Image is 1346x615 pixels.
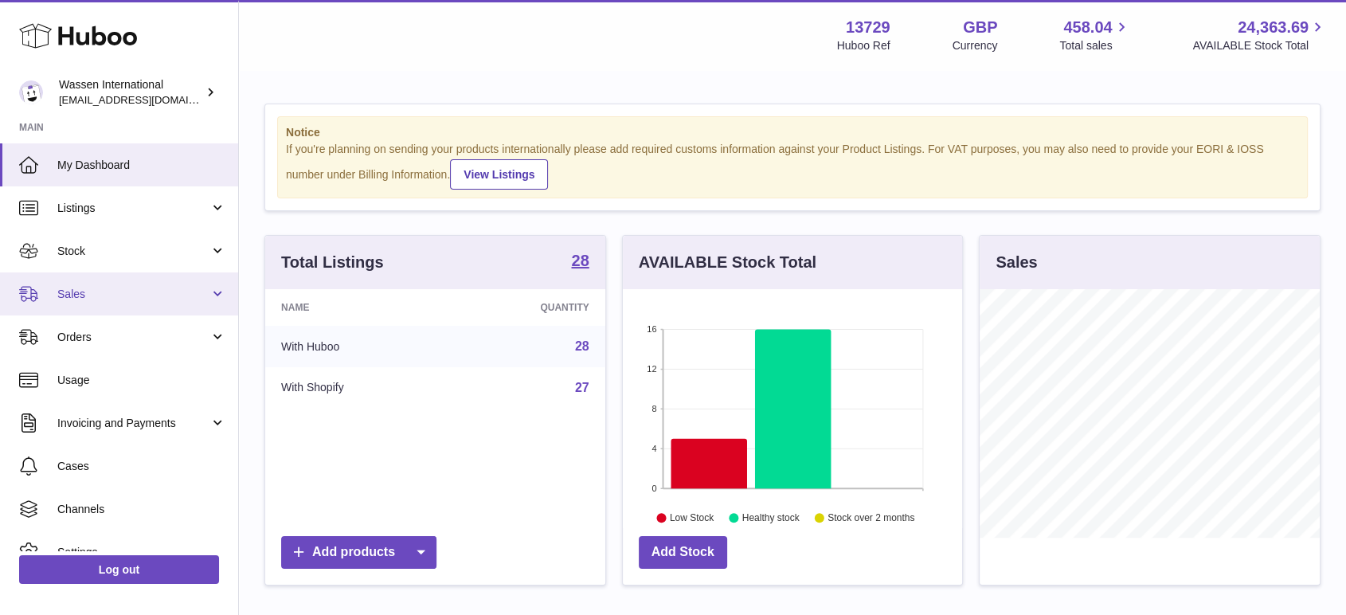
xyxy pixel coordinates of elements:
[639,536,727,569] a: Add Stock
[963,17,997,38] strong: GBP
[265,289,448,326] th: Name
[828,512,914,523] text: Stock over 2 months
[953,38,998,53] div: Currency
[647,364,656,374] text: 12
[639,252,816,273] h3: AVAILABLE Stock Total
[1192,38,1327,53] span: AVAILABLE Stock Total
[651,444,656,453] text: 4
[1063,17,1112,38] span: 458.04
[846,17,890,38] strong: 13729
[19,555,219,584] a: Log out
[57,545,226,560] span: Settings
[450,159,548,190] a: View Listings
[1059,17,1130,53] a: 458.04 Total sales
[996,252,1037,273] h3: Sales
[837,38,890,53] div: Huboo Ref
[575,381,589,394] a: 27
[1238,17,1309,38] span: 24,363.69
[57,459,226,474] span: Cases
[651,404,656,413] text: 8
[571,253,589,272] a: 28
[19,80,43,104] img: gemma.moses@wassen.com
[57,158,226,173] span: My Dashboard
[59,77,202,108] div: Wassen International
[281,536,436,569] a: Add products
[57,287,209,302] span: Sales
[57,373,226,388] span: Usage
[647,324,656,334] text: 16
[1192,17,1327,53] a: 24,363.69 AVAILABLE Stock Total
[571,253,589,268] strong: 28
[57,502,226,517] span: Channels
[575,339,589,353] a: 28
[448,289,605,326] th: Quantity
[59,93,234,106] span: [EMAIL_ADDRESS][DOMAIN_NAME]
[265,367,448,409] td: With Shopify
[1059,38,1130,53] span: Total sales
[57,330,209,345] span: Orders
[265,326,448,367] td: With Huboo
[651,484,656,493] text: 0
[57,244,209,259] span: Stock
[286,125,1299,140] strong: Notice
[57,416,209,431] span: Invoicing and Payments
[670,512,714,523] text: Low Stock
[742,512,800,523] text: Healthy stock
[286,142,1299,190] div: If you're planning on sending your products internationally please add required customs informati...
[57,201,209,216] span: Listings
[281,252,384,273] h3: Total Listings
